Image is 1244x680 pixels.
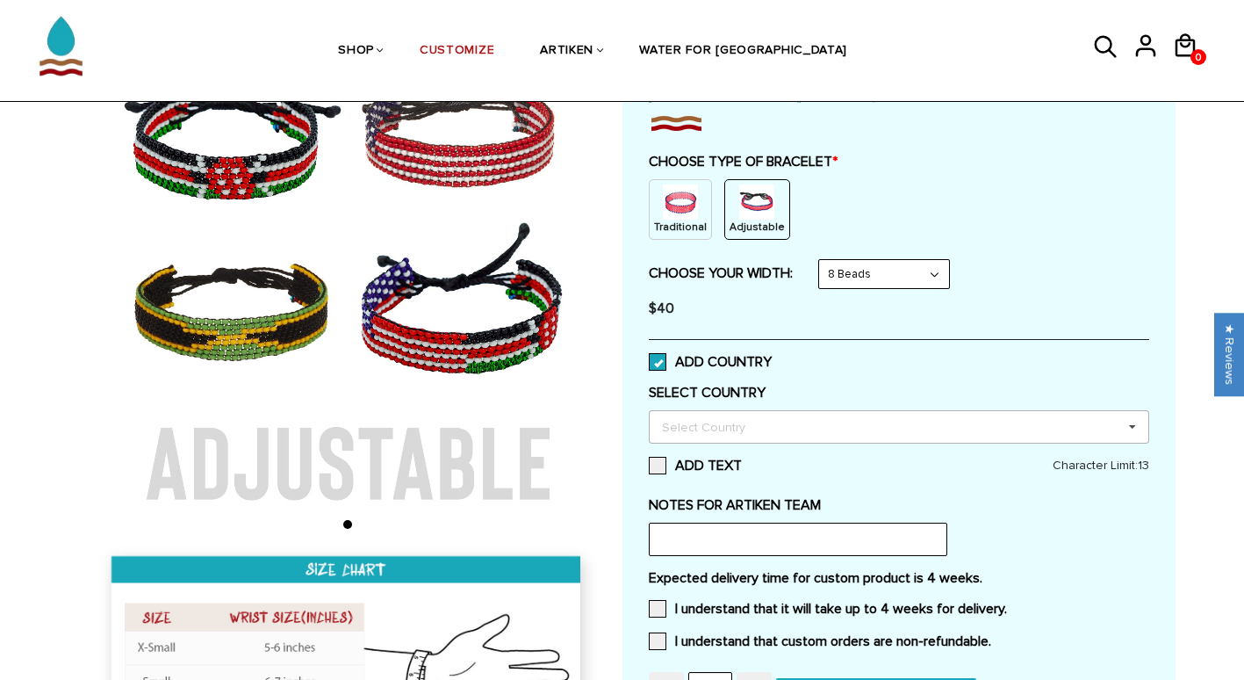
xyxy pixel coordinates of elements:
[639,6,847,97] a: WATER FOR [GEOGRAPHIC_DATA]
[1138,458,1149,473] span: 13
[420,6,494,97] a: CUSTOMIZE
[649,264,793,282] label: CHOOSE YOUR WIDTH:
[739,184,774,220] img: string.PNG
[658,416,771,437] div: Select Country
[1190,49,1206,65] a: 0
[649,111,703,135] img: imgboder_100x.png
[663,184,698,220] img: non-string.png
[649,600,1007,618] label: I understand that it will take up to 4 weeks for delivery.
[649,633,991,650] label: I understand that custom orders are non-refundable.
[1053,457,1149,474] span: Character Limit:
[343,520,352,529] li: Page dot 1
[338,6,374,97] a: SHOP
[1214,313,1244,396] div: Click to open Judge.me floating reviews tab
[1190,47,1206,69] span: 0
[649,179,712,240] div: Non String
[649,153,1149,170] label: CHOOSE TYPE OF BRACELET
[654,220,707,235] p: Traditional
[540,6,593,97] a: ARTIKEN
[649,353,772,371] label: ADD COUNTRY
[649,569,1149,587] label: Expected delivery time for custom product is 4 weeks.
[649,300,674,317] span: $40
[649,496,1149,514] label: NOTES FOR ARTIKEN TEAM
[730,220,785,235] p: Adjustable
[96,28,600,533] img: Adjustable_2048x2048.jpg
[649,384,1149,401] label: SELECT COUNTRY
[649,457,1149,474] label: ADD TEXT
[724,179,790,240] div: String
